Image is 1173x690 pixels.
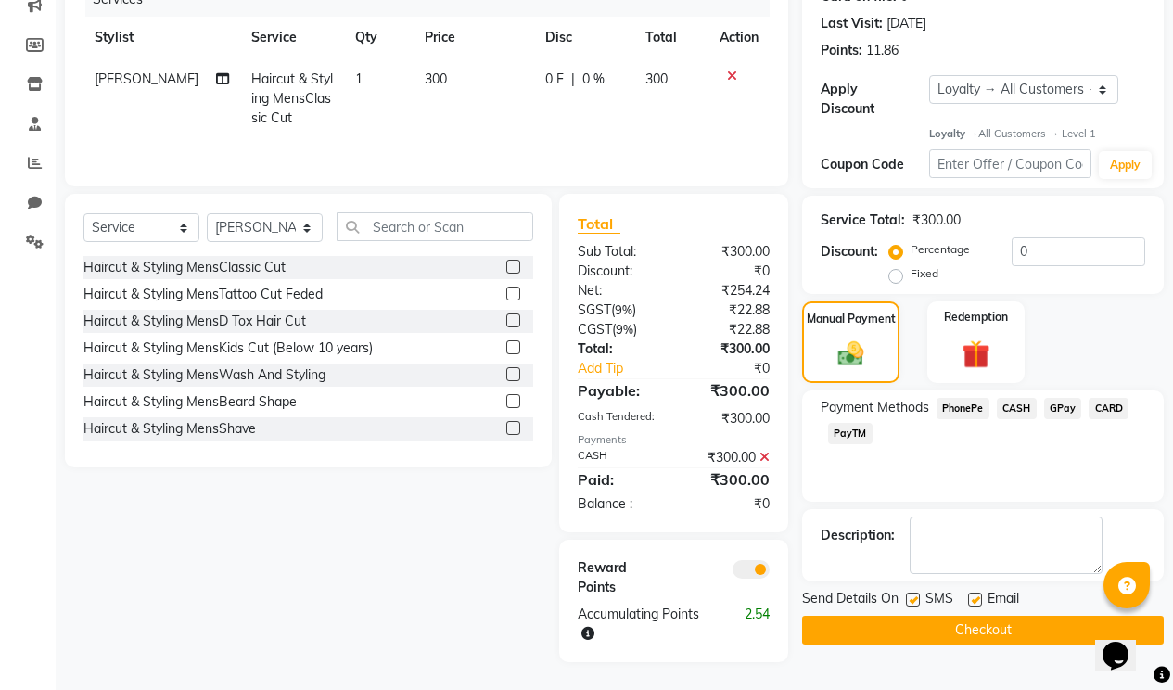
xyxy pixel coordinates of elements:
[83,392,297,412] div: Haircut & Styling MensBeard Shape
[673,448,784,467] div: ₹300.00
[582,70,605,89] span: 0 %
[616,322,633,337] span: 9%
[988,589,1019,612] span: Email
[821,155,929,174] div: Coupon Code
[830,339,873,368] img: _cash.svg
[564,558,674,597] div: Reward Points
[564,320,674,339] div: ( )
[337,212,533,241] input: Search or Scan
[929,149,1091,178] input: Enter Offer / Coupon Code
[673,320,784,339] div: ₹22.88
[425,70,447,87] span: 300
[912,211,961,230] div: ₹300.00
[355,70,363,87] span: 1
[83,17,240,58] th: Stylist
[564,281,674,300] div: Net:
[821,526,895,545] div: Description:
[564,468,674,491] div: Paid:
[673,262,784,281] div: ₹0
[564,494,674,514] div: Balance :
[1095,616,1154,671] iframe: chat widget
[578,214,620,234] span: Total
[802,616,1164,645] button: Checkout
[578,432,770,448] div: Payments
[83,419,256,439] div: Haircut & Styling MensShave
[925,589,953,612] span: SMS
[564,339,674,359] div: Total:
[578,301,611,318] span: SGST
[944,309,1008,326] label: Redemption
[1099,151,1152,179] button: Apply
[821,398,929,417] span: Payment Methods
[240,17,344,58] th: Service
[821,242,878,262] div: Discount:
[564,300,674,320] div: ( )
[692,359,784,378] div: ₹0
[251,70,333,126] span: Haircut & Styling MensClassic Cut
[802,589,899,612] span: Send Details On
[929,126,1145,142] div: All Customers → Level 1
[83,365,325,385] div: Haircut & Styling MensWash And Styling
[729,605,784,644] div: 2.54
[564,262,674,281] div: Discount:
[83,285,323,304] div: Haircut & Styling MensTattoo Cut Feded
[953,337,999,371] img: _gift.svg
[564,379,674,402] div: Payable:
[673,281,784,300] div: ₹254.24
[673,300,784,320] div: ₹22.88
[673,409,784,428] div: ₹300.00
[937,398,989,419] span: PhonePe
[828,423,873,444] span: PayTM
[821,14,883,33] div: Last Visit:
[578,321,612,338] span: CGST
[634,17,708,58] th: Total
[997,398,1037,419] span: CASH
[866,41,899,60] div: 11.86
[807,311,896,327] label: Manual Payment
[571,70,575,89] span: |
[83,312,306,331] div: Haircut & Styling MensD Tox Hair Cut
[821,41,862,60] div: Points:
[545,70,564,89] span: 0 F
[929,127,978,140] strong: Loyalty →
[886,14,926,33] div: [DATE]
[673,339,784,359] div: ₹300.00
[344,17,414,58] th: Qty
[708,17,770,58] th: Action
[673,494,784,514] div: ₹0
[564,359,692,378] a: Add Tip
[911,265,938,282] label: Fixed
[673,379,784,402] div: ₹300.00
[534,17,634,58] th: Disc
[821,80,929,119] div: Apply Discount
[564,605,729,644] div: Accumulating Points
[414,17,534,58] th: Price
[83,339,373,358] div: Haircut & Styling MensKids Cut (Below 10 years)
[1089,398,1128,419] span: CARD
[615,302,632,317] span: 9%
[564,409,674,428] div: Cash Tendered:
[821,211,905,230] div: Service Total:
[83,258,286,277] div: Haircut & Styling MensClassic Cut
[564,242,674,262] div: Sub Total:
[673,242,784,262] div: ₹300.00
[1044,398,1082,419] span: GPay
[673,468,784,491] div: ₹300.00
[645,70,668,87] span: 300
[911,241,970,258] label: Percentage
[95,70,198,87] span: [PERSON_NAME]
[564,448,674,467] div: CASH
